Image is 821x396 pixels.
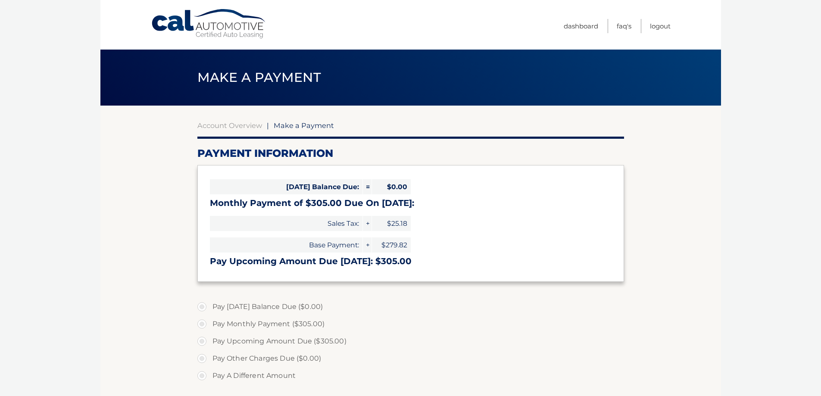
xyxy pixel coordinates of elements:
[372,179,411,194] span: $0.00
[274,121,334,130] span: Make a Payment
[363,179,371,194] span: =
[197,69,321,85] span: Make a Payment
[151,9,267,39] a: Cal Automotive
[210,198,612,209] h3: Monthly Payment of $305.00 Due On [DATE]:
[650,19,671,33] a: Logout
[267,121,269,130] span: |
[617,19,631,33] a: FAQ's
[197,147,624,160] h2: Payment Information
[372,216,411,231] span: $25.18
[197,315,624,333] label: Pay Monthly Payment ($305.00)
[197,298,624,315] label: Pay [DATE] Balance Due ($0.00)
[210,237,362,253] span: Base Payment:
[564,19,598,33] a: Dashboard
[210,256,612,267] h3: Pay Upcoming Amount Due [DATE]: $305.00
[197,121,262,130] a: Account Overview
[197,367,624,384] label: Pay A Different Amount
[363,216,371,231] span: +
[210,179,362,194] span: [DATE] Balance Due:
[363,237,371,253] span: +
[197,333,624,350] label: Pay Upcoming Amount Due ($305.00)
[197,350,624,367] label: Pay Other Charges Due ($0.00)
[372,237,411,253] span: $279.82
[210,216,362,231] span: Sales Tax:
